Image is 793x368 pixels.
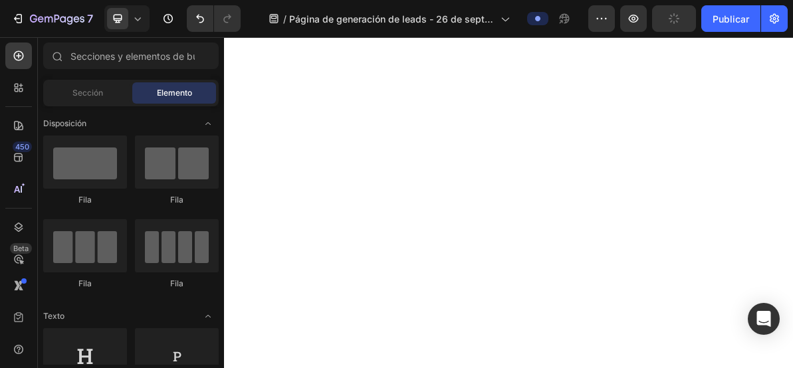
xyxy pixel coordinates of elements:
[224,37,793,368] iframe: Área de diseño
[43,43,219,69] input: Secciones y elementos de búsqueda
[283,13,286,25] font: /
[197,113,219,134] span: Abrir palanca
[713,13,749,25] font: Publicar
[170,278,183,288] font: Fila
[170,195,183,205] font: Fila
[289,13,493,39] font: Página de generación de leads - 26 de septiembre, 16:53:13
[78,278,92,288] font: Fila
[43,311,64,321] font: Texto
[43,118,86,128] font: Disposición
[15,142,29,151] font: 450
[157,88,192,98] font: Elemento
[13,244,29,253] font: Beta
[5,5,99,32] button: 7
[78,195,92,205] font: Fila
[87,12,93,25] font: 7
[72,88,103,98] font: Sección
[187,5,241,32] div: Deshacer/Rehacer
[701,5,760,32] button: Publicar
[748,303,780,335] div: Open Intercom Messenger
[197,306,219,327] span: Abrir palanca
